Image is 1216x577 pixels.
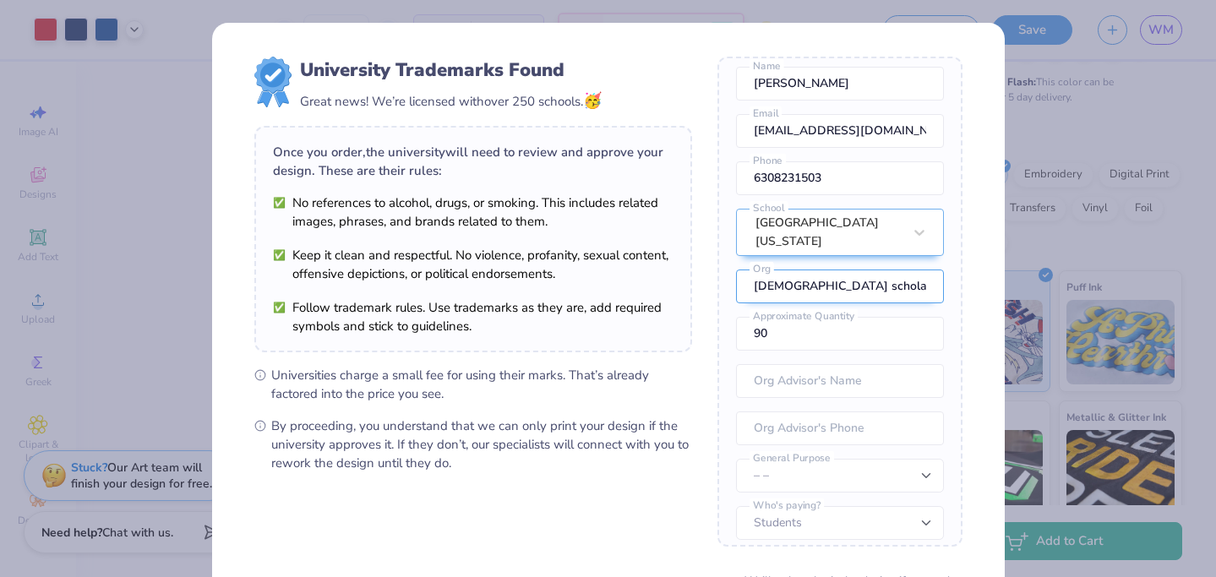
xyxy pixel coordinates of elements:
input: Email [736,114,944,148]
li: Keep it clean and respectful. No violence, profanity, sexual content, offensive depictions, or po... [273,246,673,283]
input: Approximate Quantity [736,317,944,351]
div: University Trademarks Found [300,57,602,84]
input: Org [736,269,944,303]
li: Follow trademark rules. Use trademarks as they are, add required symbols and stick to guidelines. [273,298,673,335]
span: 🥳 [583,90,602,111]
input: Name [736,67,944,101]
span: Universities charge a small fee for using their marks. That’s already factored into the price you... [271,366,692,403]
input: Org Advisor's Name [736,364,944,398]
div: Great news! We’re licensed with over 250 schools. [300,90,602,112]
div: Once you order, the university will need to review and approve your design. These are their rules: [273,143,673,180]
div: [GEOGRAPHIC_DATA][US_STATE] [755,214,902,251]
input: Phone [736,161,944,195]
img: license-marks-badge.png [254,57,292,107]
li: No references to alcohol, drugs, or smoking. This includes related images, phrases, and brands re... [273,193,673,231]
span: By proceeding, you understand that we can only print your design if the university approves it. I... [271,416,692,472]
input: Org Advisor's Phone [736,411,944,445]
